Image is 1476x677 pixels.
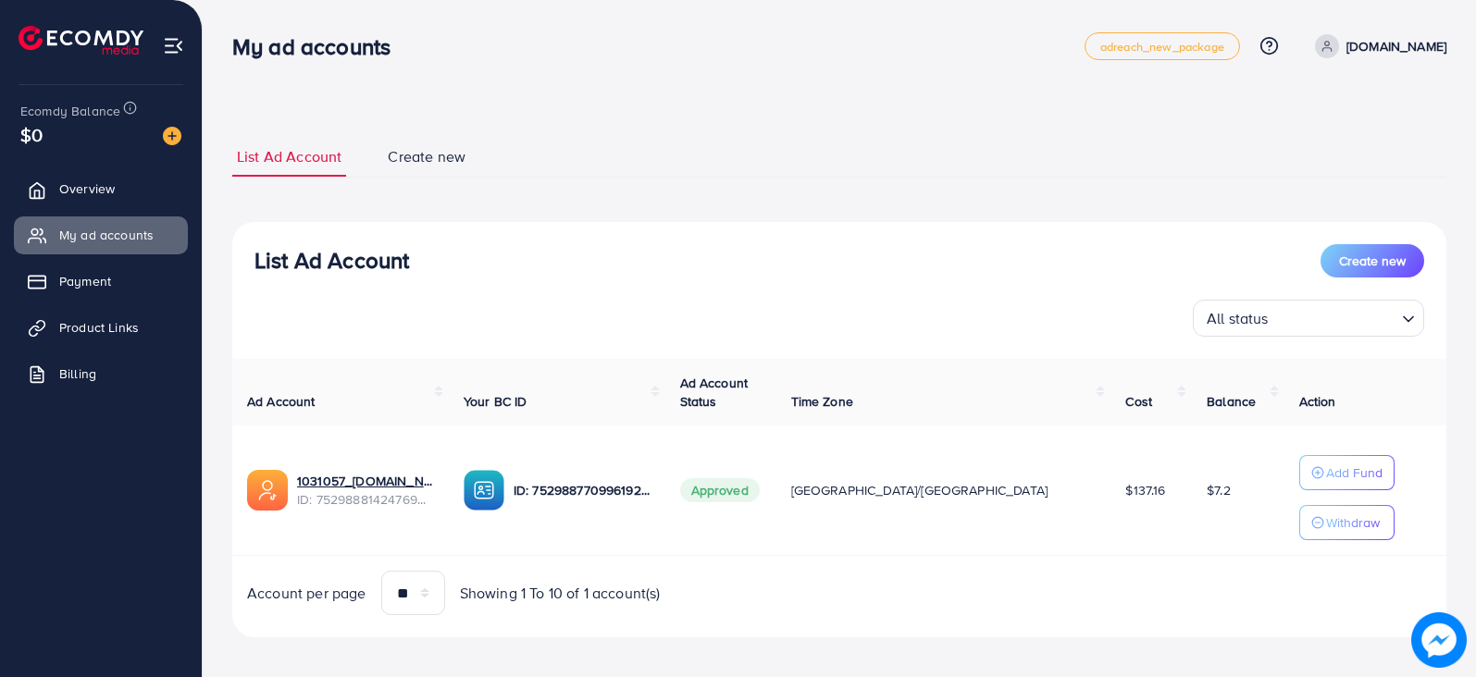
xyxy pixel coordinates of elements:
[1274,302,1395,332] input: Search for option
[232,33,405,60] h3: My ad accounts
[59,226,154,244] span: My ad accounts
[59,318,139,337] span: Product Links
[1321,244,1424,277] button: Create new
[680,374,749,411] span: Ad Account Status
[297,472,434,510] div: <span class='underline'>1031057_menzyfashion.pk_1753188710183</span></br>7529888142476902417
[297,490,434,509] span: ID: 7529888142476902417
[14,216,188,253] a: My ad accounts
[791,481,1048,499] span: [GEOGRAPHIC_DATA]/[GEOGRAPHIC_DATA]
[247,583,366,604] span: Account per page
[59,364,96,383] span: Billing
[464,470,504,511] img: ic-ba-acc.ded83a64.svg
[20,102,120,120] span: Ecomdy Balance
[460,583,661,604] span: Showing 1 To 10 of 1 account(s)
[14,170,188,207] a: Overview
[1207,481,1231,499] span: $7.2
[163,127,181,145] img: image
[163,35,184,56] img: menu
[1326,462,1383,484] p: Add Fund
[1411,612,1467,668] img: image
[1299,505,1395,540] button: Withdraw
[297,472,434,490] a: 1031057_[DOMAIN_NAME]_1753188710183
[20,121,43,148] span: $0
[388,146,465,167] span: Create new
[1193,300,1424,337] div: Search for option
[1308,34,1446,58] a: [DOMAIN_NAME]
[59,179,115,198] span: Overview
[1100,41,1224,53] span: adreach_new_package
[1299,455,1395,490] button: Add Fund
[680,478,760,502] span: Approved
[254,247,409,274] h3: List Ad Account
[1339,252,1406,270] span: Create new
[1125,392,1152,411] span: Cost
[464,392,527,411] span: Your BC ID
[247,470,288,511] img: ic-ads-acc.e4c84228.svg
[1346,35,1446,57] p: [DOMAIN_NAME]
[1203,305,1272,332] span: All status
[1125,481,1165,499] span: $137.16
[1326,511,1380,534] p: Withdraw
[514,479,651,501] p: ID: 7529887709961928705
[237,146,341,167] span: List Ad Account
[247,392,316,411] span: Ad Account
[1085,32,1240,60] a: adreach_new_package
[14,309,188,346] a: Product Links
[1299,392,1336,411] span: Action
[14,355,188,392] a: Billing
[1207,392,1256,411] span: Balance
[59,272,111,290] span: Payment
[19,26,143,55] img: logo
[14,263,188,300] a: Payment
[791,392,853,411] span: Time Zone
